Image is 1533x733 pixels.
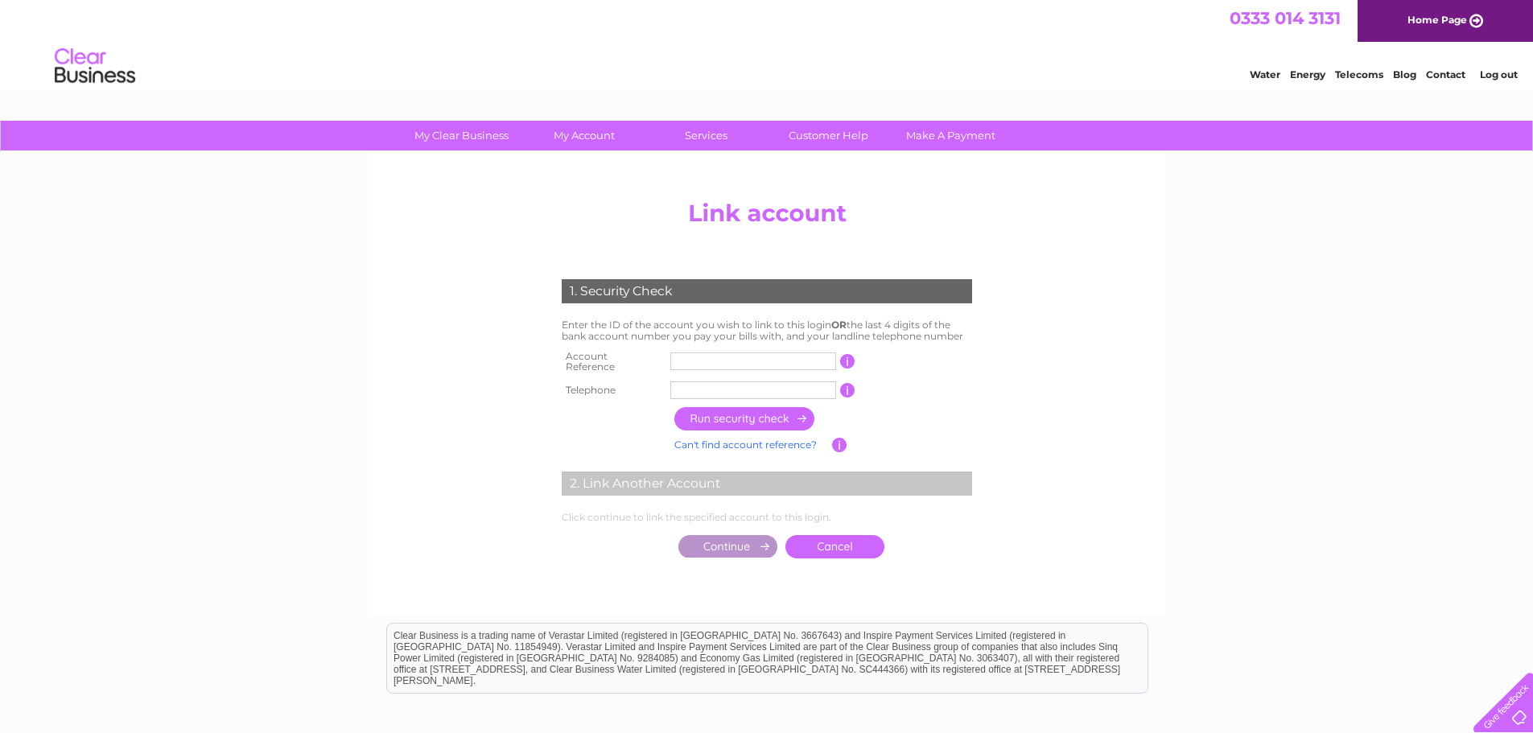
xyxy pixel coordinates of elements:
[1250,68,1280,80] a: Water
[785,535,884,558] a: Cancel
[832,438,847,452] input: Information
[1480,68,1518,80] a: Log out
[1426,68,1465,80] a: Contact
[674,439,817,451] a: Can't find account reference?
[558,508,976,527] td: Click continue to link the specified account to this login.
[395,121,528,150] a: My Clear Business
[840,354,855,369] input: Information
[562,279,972,303] div: 1. Security Check
[640,121,773,150] a: Services
[562,472,972,496] div: 2. Link Another Account
[840,383,855,397] input: Information
[387,9,1148,78] div: Clear Business is a trading name of Verastar Limited (registered in [GEOGRAPHIC_DATA] No. 3667643...
[1335,68,1383,80] a: Telecoms
[54,42,136,91] img: logo.png
[678,535,777,558] input: Submit
[558,377,667,403] th: Telephone
[884,121,1017,150] a: Make A Payment
[762,121,895,150] a: Customer Help
[558,346,667,378] th: Account Reference
[558,315,976,346] td: Enter the ID of the account you wish to link to this login the last 4 digits of the bank account ...
[1393,68,1416,80] a: Blog
[1230,8,1341,28] a: 0333 014 3131
[517,121,650,150] a: My Account
[831,319,847,331] b: OR
[1290,68,1325,80] a: Energy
